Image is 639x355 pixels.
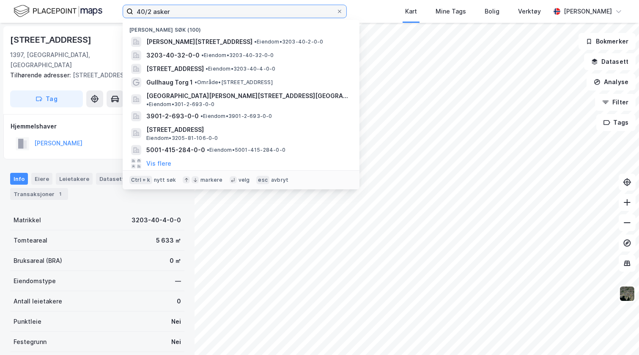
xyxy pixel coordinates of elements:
div: — [175,276,181,286]
div: Leietakere [56,173,93,185]
iframe: Chat Widget [597,314,639,355]
div: [STREET_ADDRESS] [10,33,93,46]
div: Eiere [31,173,52,185]
img: 9k= [619,286,635,302]
span: Eiendom • 3901-2-693-0-0 [200,113,272,120]
div: Datasett [96,173,128,185]
span: Eiendom • 301-2-693-0-0 [146,101,214,108]
span: • [254,38,257,45]
div: Bruksareal (BRA) [14,256,62,266]
img: logo.f888ab2527a4732fd821a326f86c7f29.svg [14,4,102,19]
div: 5 633 ㎡ [156,235,181,246]
div: Nei [171,337,181,347]
span: • [201,52,204,58]
span: 3901-2-693-0-0 [146,111,199,121]
div: Punktleie [14,317,41,327]
span: Eiendom • 3203-40-4-0-0 [206,66,275,72]
button: Analyse [587,74,636,90]
div: Ctrl + k [129,176,152,184]
span: Eiendom • 5001-415-284-0-0 [207,147,285,153]
span: Område • [STREET_ADDRESS] [195,79,273,86]
div: 3203-40-4-0-0 [132,215,181,225]
div: 1397, [GEOGRAPHIC_DATA], [GEOGRAPHIC_DATA] [10,50,151,70]
button: Tag [10,90,83,107]
div: nytt søk [154,177,176,183]
span: Eiendom • 3203-40-32-0-0 [201,52,274,59]
div: markere [200,177,222,183]
div: Bolig [485,6,499,16]
div: [STREET_ADDRESS] [10,70,178,80]
div: Matrikkel [14,215,41,225]
span: [STREET_ADDRESS] [146,64,204,74]
div: Eiendomstype [14,276,56,286]
div: avbryt [271,177,288,183]
div: Hjemmelshaver [11,121,184,131]
div: [PERSON_NAME] [564,6,612,16]
button: Bokmerker [579,33,636,50]
div: velg [239,177,250,183]
span: 5001-415-284-0-0 [146,145,205,155]
span: • [195,79,197,85]
button: Tags [596,114,636,131]
div: [PERSON_NAME] søk (100) [123,20,359,35]
div: 1 [56,190,65,198]
div: Nei [171,317,181,327]
div: 0 [177,296,181,306]
span: • [146,101,149,107]
span: [STREET_ADDRESS] [146,125,349,135]
div: Tomteareal [14,235,47,246]
span: [GEOGRAPHIC_DATA][PERSON_NAME][STREET_ADDRESS][GEOGRAPHIC_DATA] [146,91,349,101]
span: Eiendom • 3205-81-106-0-0 [146,135,218,142]
span: • [207,147,209,153]
div: Verktøy [518,6,541,16]
div: esc [256,176,269,184]
div: Mine Tags [436,6,466,16]
div: Festegrunn [14,337,47,347]
div: 0 ㎡ [170,256,181,266]
span: • [206,66,208,72]
input: Søk på adresse, matrikkel, gårdeiere, leietakere eller personer [133,5,336,18]
span: Gullhaug Torg 1 [146,77,193,87]
div: Kontrollprogram for chat [597,314,639,355]
button: Datasett [584,53,636,70]
div: Kart [405,6,417,16]
div: Transaksjoner [10,188,68,200]
div: Antall leietakere [14,296,62,306]
div: Info [10,173,28,185]
span: Eiendom • 3203-40-2-0-0 [254,38,323,45]
span: • [200,113,203,119]
button: Filter [595,94,636,111]
span: 3203-40-32-0-0 [146,50,200,60]
span: [PERSON_NAME][STREET_ADDRESS] [146,37,252,47]
button: Vis flere [146,158,171,169]
span: Tilhørende adresser: [10,71,73,79]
